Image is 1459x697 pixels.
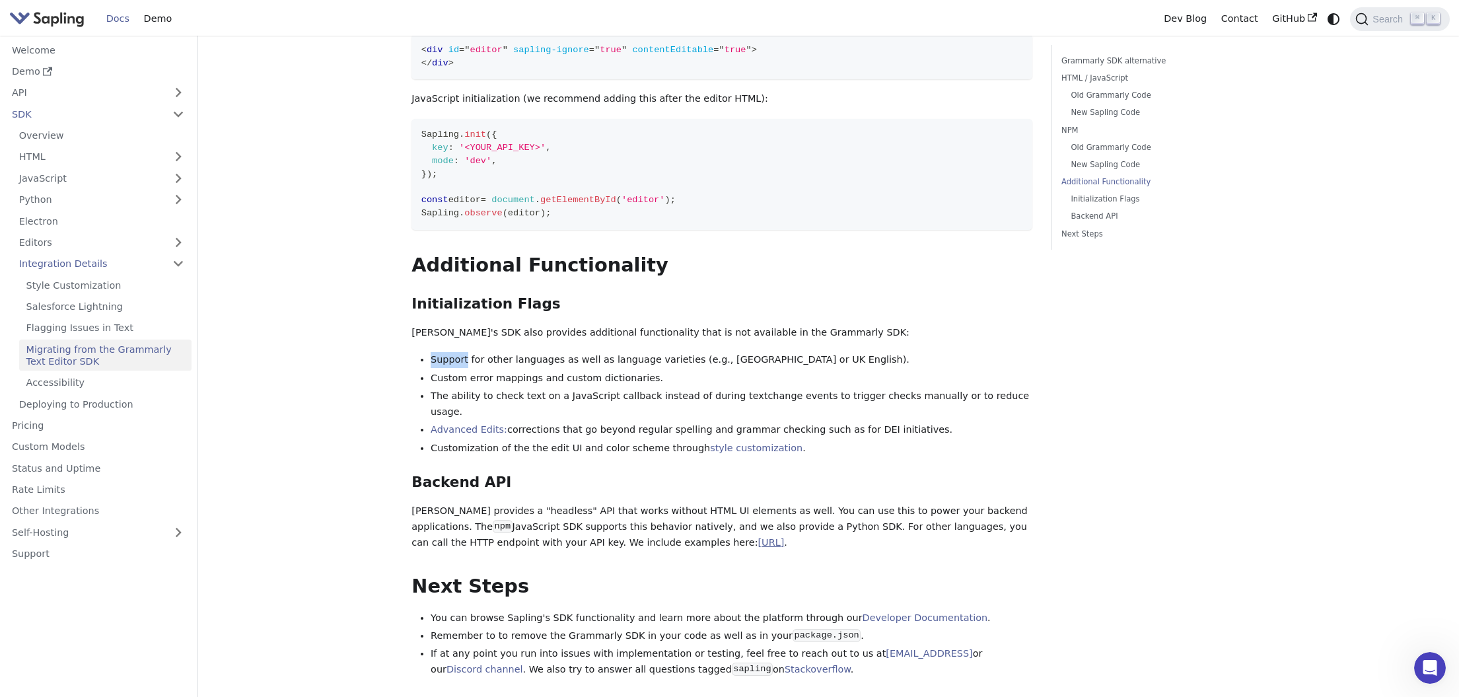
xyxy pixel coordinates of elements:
[5,544,192,564] a: Support
[1350,7,1449,31] button: Search (Command+K)
[459,208,464,218] span: .
[421,58,432,68] span: </
[5,480,192,499] a: Rate Limits
[464,45,470,55] span: "
[713,45,719,55] span: =
[493,520,512,533] code: npm
[411,474,1032,492] h3: Backend API
[1324,9,1343,28] button: Switch between dark and light mode (currently system mode)
[431,424,507,435] a: Advanced Edits:
[446,664,523,675] a: Discord channel
[448,143,454,153] span: :
[546,143,551,153] span: ,
[421,195,448,205] span: const
[1427,13,1440,24] kbd: K
[535,195,540,205] span: .
[5,437,192,457] a: Custom Models
[719,45,725,55] span: "
[421,208,459,218] span: Sapling
[5,523,192,542] a: Self-Hosting
[746,45,752,55] span: "
[421,45,427,55] span: <
[432,58,448,68] span: div
[594,45,600,55] span: "
[5,104,165,124] a: SDK
[411,91,1032,107] p: JavaScript initialization (we recommend adding this after the editor HTML):
[5,40,192,59] a: Welcome
[411,325,1032,341] p: [PERSON_NAME]'s SDK also provides additional functionality that is not available in the Grammarly...
[732,663,773,676] code: sapling
[752,45,757,55] span: >
[431,422,1032,438] li: corrections that go beyond regular spelling and grammar checking such as for DEI initiatives.
[411,295,1032,313] h3: Initialization Flags
[513,45,589,55] span: sapling-ignore
[481,195,486,205] span: =
[421,169,427,179] span: }
[1071,210,1236,223] a: Backend API
[503,208,508,218] span: (
[1071,106,1236,119] a: New Sapling Code
[758,537,784,548] a: [URL]
[9,9,85,28] img: Sapling.ai
[470,45,502,55] span: editor
[432,169,437,179] span: ;
[1369,14,1411,24] span: Search
[431,352,1032,368] li: Support for other languages as well as language varieties (e.g., [GEOGRAPHIC_DATA] or UK English).
[5,459,192,478] a: Status and Uptime
[1411,13,1424,24] kbd: ⌘
[632,45,713,55] span: contentEditable
[411,503,1032,550] p: [PERSON_NAME] provides a "headless" API that works without HTML UI elements as well. You can use ...
[137,9,179,29] a: Demo
[464,156,491,166] span: 'dev'
[1061,228,1240,240] a: Next Steps
[1157,9,1213,29] a: Dev Blog
[546,208,551,218] span: ;
[589,45,594,55] span: =
[427,169,432,179] span: )
[600,45,622,55] span: true
[448,45,459,55] span: id
[886,648,972,659] a: [EMAIL_ADDRESS]
[793,629,861,642] code: package.json
[165,83,192,102] button: Expand sidebar category 'API'
[464,129,486,139] span: init
[622,195,665,205] span: 'editor'
[665,195,670,205] span: )
[503,45,508,55] span: "
[411,254,1032,277] h2: Additional Functionality
[19,318,192,338] a: Flagging Issues in Text
[863,612,988,623] a: Developer Documentation
[431,388,1032,420] li: The ability to check text on a JavaScript callback instead of during textchange events to trigger...
[12,394,192,414] a: Deploying to Production
[622,45,627,55] span: "
[5,501,192,521] a: Other Integrations
[1071,193,1236,205] a: Initialization Flags
[1061,176,1240,188] a: Additional Functionality
[19,297,192,316] a: Salesforce Lightning
[431,371,1032,386] li: Custom error mappings and custom dictionaries.
[12,168,192,188] a: JavaScript
[1061,72,1240,85] a: HTML / JavaScript
[421,129,459,139] span: Sapling
[431,441,1032,457] li: Customization of the the edit UI and color scheme through .
[427,45,443,55] span: div
[508,208,540,218] span: editor
[5,62,192,81] a: Demo
[464,208,502,218] span: observe
[1214,9,1265,29] a: Contact
[1414,652,1446,684] iframe: Intercom live chat
[486,129,491,139] span: (
[785,664,851,675] a: Stackoverflow
[5,83,165,102] a: API
[1071,159,1236,171] a: New Sapling Code
[459,143,546,153] span: '<YOUR_API_KEY>'
[99,9,137,29] a: Docs
[459,129,464,139] span: .
[411,575,1032,599] h2: Next Steps
[670,195,676,205] span: ;
[448,195,481,205] span: editor
[454,156,459,166] span: :
[19,340,192,371] a: Migrating from the Grammarly Text Editor SDK
[431,628,1032,644] li: Remember to to remove the Grammarly SDK in your code as well as in your .
[432,156,454,166] span: mode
